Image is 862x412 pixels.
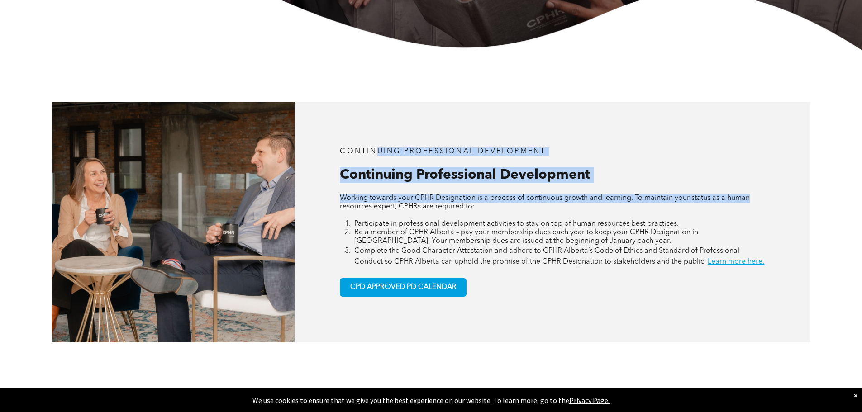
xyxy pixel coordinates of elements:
[708,258,764,265] a: Learn more here.
[354,229,698,245] span: Be a member of CPHR Alberta – pay your membership dues each year to keep your CPHR Designation in...
[354,247,739,265] span: Complete the Good Character Attestation and adhere to CPHR Alberta’s Code of Ethics and Standard ...
[340,194,750,210] span: Working towards your CPHR Designation is a process of continuous growth and learning. To maintain...
[340,148,546,155] span: CONTINUING PROFESSIONAL DEVELOPMENT
[854,391,857,400] div: Dismiss notification
[340,168,590,182] span: Continuing Professional Development
[340,278,467,297] a: CPD APPROVED PD CALENDAR
[350,283,457,292] span: CPD APPROVED PD CALENDAR
[569,396,610,405] a: Privacy Page.
[354,220,679,227] span: Participate in professional development activities to stay on top of human resources best practices.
